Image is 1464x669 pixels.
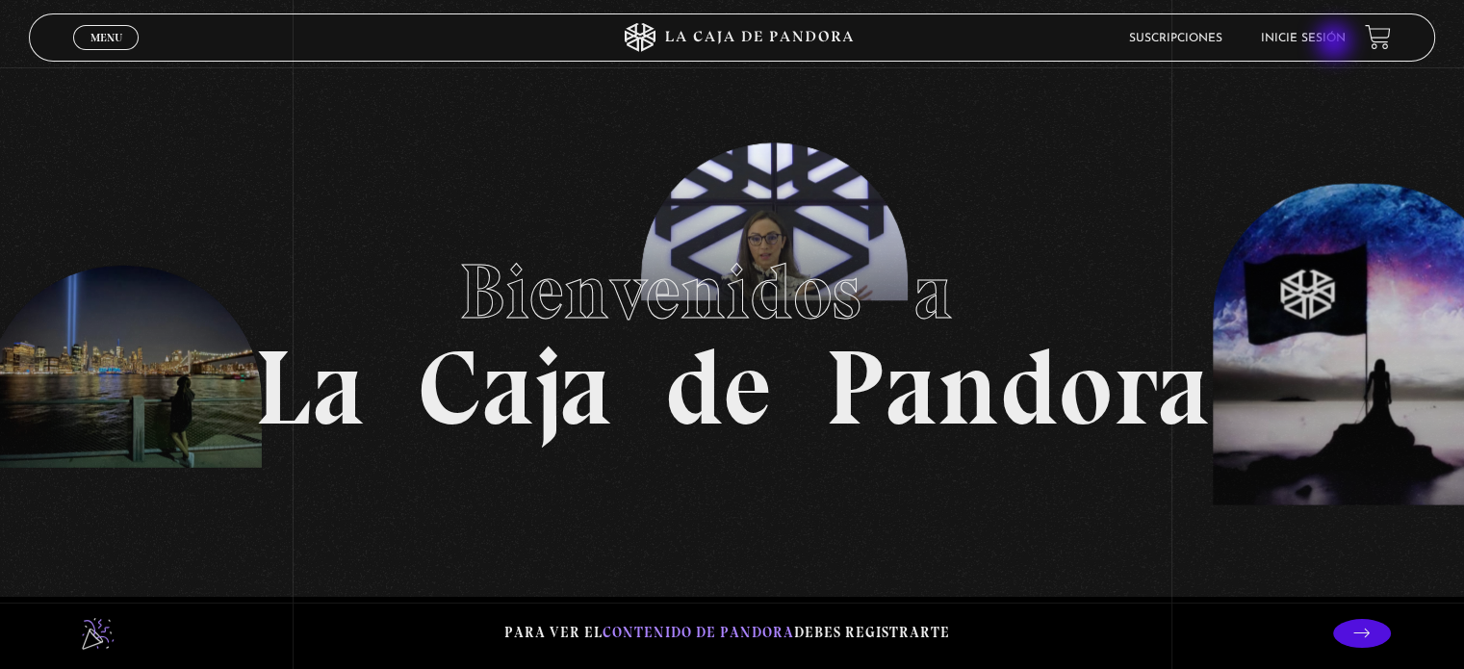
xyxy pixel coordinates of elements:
[90,32,122,43] span: Menu
[603,624,794,641] span: contenido de Pandora
[1261,33,1346,44] a: Inicie sesión
[254,229,1210,441] h1: La Caja de Pandora
[504,620,950,646] p: Para ver el debes registrarte
[459,245,1006,338] span: Bienvenidos a
[1129,33,1222,44] a: Suscripciones
[1365,24,1391,50] a: View your shopping cart
[84,48,129,62] span: Cerrar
